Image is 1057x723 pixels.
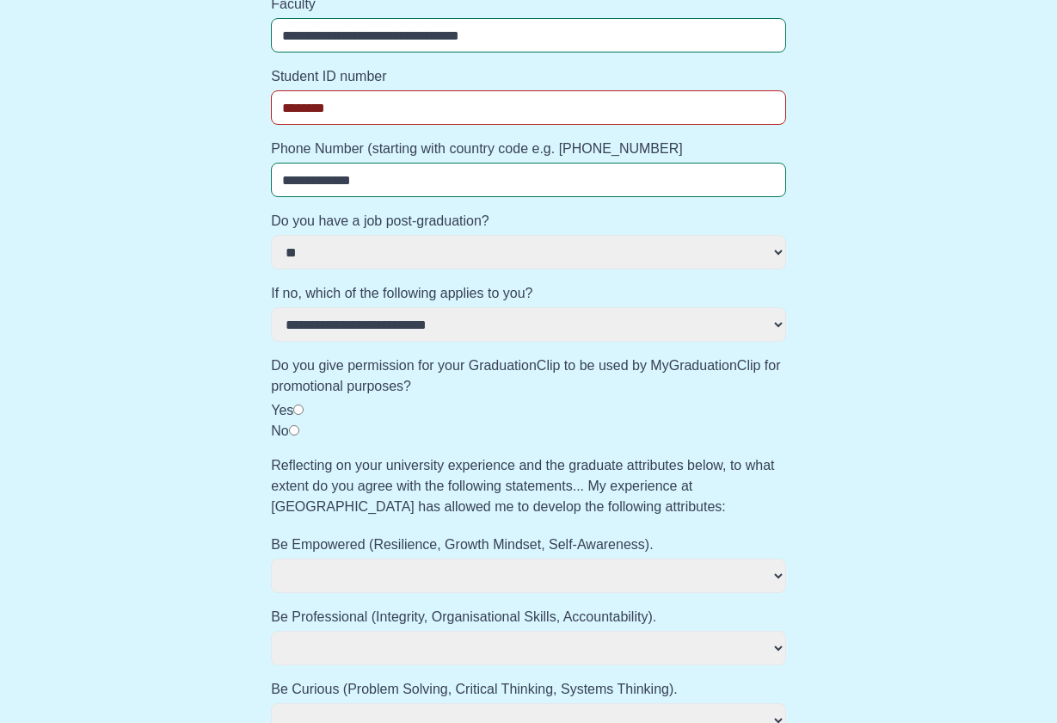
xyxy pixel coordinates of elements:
label: No [271,423,288,438]
label: Reflecting on your university experience and the graduate attributes below, to what extent do you... [271,455,786,517]
label: Be Curious (Problem Solving, Critical Thinking, Systems Thinking). [271,679,786,700]
label: Be Professional (Integrity, Organisational Skills, Accountability). [271,607,786,627]
label: If no, which of the following applies to you? [271,283,786,304]
label: Be Empowered (Resilience, Growth Mindset, Self-Awareness). [271,535,786,555]
label: Do you give permission for your GraduationClip to be used by MyGraduationClip for promotional pur... [271,355,786,397]
label: Student ID number [271,66,786,87]
label: Phone Number (starting with country code e.g. [PHONE_NUMBER] [271,139,786,159]
label: Yes [271,403,293,417]
label: Do you have a job post-graduation? [271,211,786,232]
